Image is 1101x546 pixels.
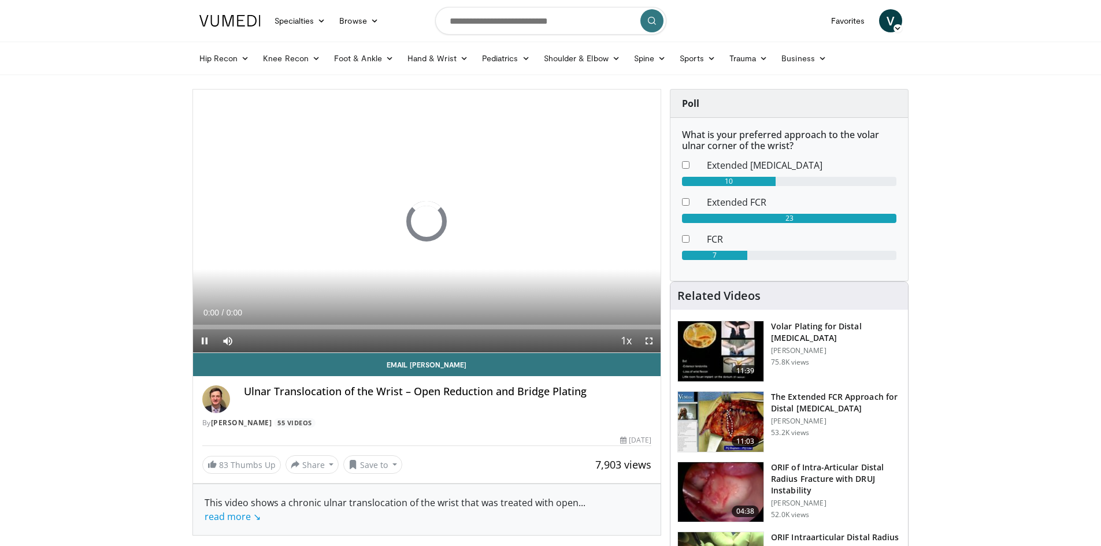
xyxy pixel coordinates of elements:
[219,459,228,470] span: 83
[732,365,759,377] span: 11:39
[435,7,666,35] input: Search topics, interventions
[771,358,809,367] p: 75.8K views
[722,47,775,70] a: Trauma
[199,15,261,27] img: VuMedi Logo
[211,418,272,428] a: [PERSON_NAME]
[771,462,901,496] h3: ORIF of Intra-Articular Distal Radius Fracture with DRUJ Instability
[627,47,673,70] a: Spine
[286,455,339,474] button: Share
[205,496,650,523] div: This video shows a chronic ulnar translocation of the wrist that was treated with open
[401,47,475,70] a: Hand & Wrist
[614,329,637,352] button: Playback Rate
[682,129,896,151] h6: What is your preferred approach to the volar ulnar corner of the wrist?
[202,456,281,474] a: 83 Thumbs Up
[327,47,401,70] a: Foot & Ankle
[193,90,661,353] video-js: Video Player
[771,321,901,344] h3: Volar Plating for Distal [MEDICAL_DATA]
[595,458,651,471] span: 7,903 views
[678,392,763,452] img: 275697_0002_1.png.150x105_q85_crop-smart_upscale.jpg
[771,417,901,426] p: [PERSON_NAME]
[205,496,585,523] span: ...
[771,499,901,508] p: [PERSON_NAME]
[227,308,242,317] span: 0:00
[202,385,230,413] img: Avatar
[682,177,775,186] div: 10
[268,9,333,32] a: Specialties
[678,321,763,381] img: Vumedi-_volar_plating_100006814_3.jpg.150x105_q85_crop-smart_upscale.jpg
[682,251,747,260] div: 7
[673,47,722,70] a: Sports
[343,455,402,474] button: Save to
[216,329,239,352] button: Mute
[682,214,896,223] div: 23
[698,232,905,246] dd: FCR
[193,353,661,376] a: Email [PERSON_NAME]
[771,510,809,519] p: 52.0K views
[774,47,833,70] a: Business
[879,9,902,32] a: V
[771,346,901,355] p: [PERSON_NAME]
[475,47,537,70] a: Pediatrics
[732,506,759,517] span: 04:38
[202,418,652,428] div: By
[193,325,661,329] div: Progress Bar
[620,435,651,445] div: [DATE]
[698,195,905,209] dd: Extended FCR
[677,391,901,452] a: 11:03 The Extended FCR Approach for Distal [MEDICAL_DATA] [PERSON_NAME] 53.2K views
[193,329,216,352] button: Pause
[824,9,872,32] a: Favorites
[537,47,627,70] a: Shoulder & Elbow
[637,329,661,352] button: Fullscreen
[222,308,224,317] span: /
[256,47,327,70] a: Knee Recon
[677,289,761,303] h4: Related Videos
[677,462,901,523] a: 04:38 ORIF of Intra-Articular Distal Radius Fracture with DRUJ Instability [PERSON_NAME] 52.0K views
[771,428,809,437] p: 53.2K views
[244,385,652,398] h4: Ulnar Translocation of the Wrist – Open Reduction and Bridge Plating
[678,462,763,522] img: f205fea7-5dbf-4452-aea8-dd2b960063ad.150x105_q85_crop-smart_upscale.jpg
[274,418,316,428] a: 55 Videos
[677,321,901,382] a: 11:39 Volar Plating for Distal [MEDICAL_DATA] [PERSON_NAME] 75.8K views
[771,391,901,414] h3: The Extended FCR Approach for Distal [MEDICAL_DATA]
[698,158,905,172] dd: Extended [MEDICAL_DATA]
[205,510,261,523] a: read more ↘
[203,308,219,317] span: 0:00
[332,9,385,32] a: Browse
[192,47,257,70] a: Hip Recon
[682,97,699,110] strong: Poll
[732,436,759,447] span: 11:03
